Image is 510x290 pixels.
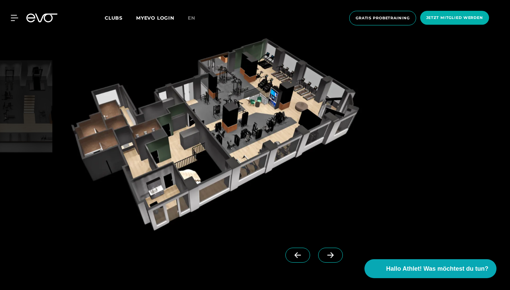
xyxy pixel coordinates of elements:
[188,15,195,21] span: en
[105,15,123,21] span: Clubs
[364,259,496,278] button: Hallo Athlet! Was möchtest du tun?
[356,15,410,21] span: Gratis Probetraining
[188,14,203,22] a: en
[418,11,491,25] a: Jetzt Mitglied werden
[347,11,418,25] a: Gratis Probetraining
[105,15,136,21] a: Clubs
[386,264,488,273] span: Hallo Athlet! Was möchtest du tun?
[136,15,174,21] a: MYEVO LOGIN
[55,38,375,231] img: evofitness
[426,15,483,21] span: Jetzt Mitglied werden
